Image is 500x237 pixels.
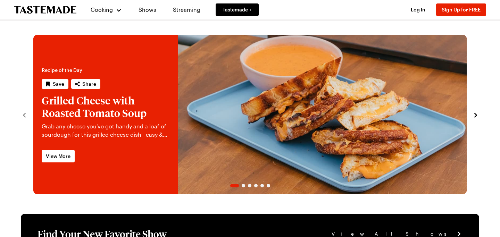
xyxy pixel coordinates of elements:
[242,184,245,187] span: Go to slide 2
[42,150,75,162] a: View More
[248,184,251,187] span: Go to slide 3
[223,6,252,13] span: Tastemade +
[71,79,100,89] button: Share
[46,153,70,160] span: View More
[260,184,264,187] span: Go to slide 5
[230,184,239,187] span: Go to slide 1
[14,6,76,14] a: To Tastemade Home Page
[53,81,64,87] span: Save
[33,35,467,194] div: 1 / 6
[21,110,28,119] button: navigate to previous item
[82,81,96,87] span: Share
[216,3,259,16] a: Tastemade +
[436,3,486,16] button: Sign Up for FREE
[411,7,425,12] span: Log In
[91,6,113,13] span: Cooking
[267,184,270,187] span: Go to slide 6
[254,184,258,187] span: Go to slide 4
[472,110,479,119] button: navigate to next item
[42,79,68,89] button: Save recipe
[90,1,122,18] button: Cooking
[404,6,432,13] button: Log In
[442,7,481,12] span: Sign Up for FREE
